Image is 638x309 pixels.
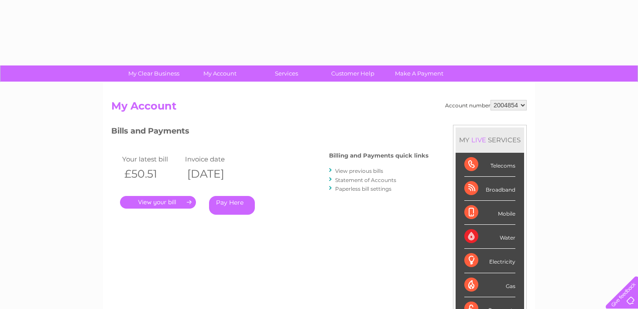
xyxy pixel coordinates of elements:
[184,65,256,82] a: My Account
[464,153,515,177] div: Telecoms
[120,196,196,209] a: .
[111,100,527,117] h2: My Account
[335,177,396,183] a: Statement of Accounts
[120,153,183,165] td: Your latest bill
[111,125,429,140] h3: Bills and Payments
[335,168,383,174] a: View previous bills
[464,177,515,201] div: Broadband
[464,201,515,225] div: Mobile
[183,165,246,183] th: [DATE]
[209,196,255,215] a: Pay Here
[317,65,389,82] a: Customer Help
[183,153,246,165] td: Invoice date
[329,152,429,159] h4: Billing and Payments quick links
[470,136,488,144] div: LIVE
[464,273,515,297] div: Gas
[464,249,515,273] div: Electricity
[120,165,183,183] th: £50.51
[445,100,527,110] div: Account number
[118,65,190,82] a: My Clear Business
[464,225,515,249] div: Water
[456,127,524,152] div: MY SERVICES
[335,185,391,192] a: Paperless bill settings
[383,65,455,82] a: Make A Payment
[250,65,322,82] a: Services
